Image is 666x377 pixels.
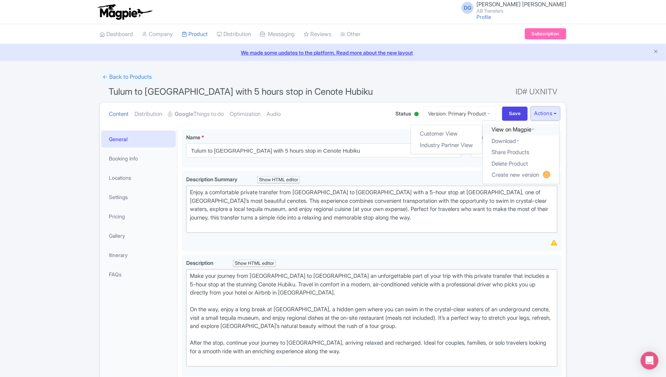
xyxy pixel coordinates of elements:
[186,176,239,182] span: Description Summary
[515,84,557,99] span: ID# UXNITV
[653,48,659,56] button: Close announcement
[101,247,176,263] a: Itinerary
[101,227,176,244] a: Gallery
[230,103,261,126] a: Optimization
[411,128,482,140] a: Customer View
[101,169,176,186] a: Locations
[266,103,281,126] a: Audio
[4,49,662,56] a: We made some updates to the platform. Read more about the new layout
[260,24,295,45] a: Messaging
[101,266,176,283] a: FAQs
[217,24,251,45] a: Distribution
[109,86,373,97] span: Tulum to [GEOGRAPHIC_DATA] with 5 hours stop in Cenote Hubiku
[476,1,566,8] span: [PERSON_NAME] [PERSON_NAME]
[101,189,176,205] a: Settings
[531,107,560,120] button: Actions
[101,208,176,225] a: Pricing
[462,2,473,14] span: DG
[483,147,559,158] a: Share Products
[257,176,300,184] div: Show HTML editor
[396,110,411,117] span: Status
[502,107,528,121] input: Save
[476,14,491,20] a: Profile
[186,134,200,140] span: Name
[233,260,276,267] div: Show HTML editor
[525,28,566,39] a: Subscription
[100,70,155,84] a: ← Back to Products
[190,272,554,364] div: Make your journey from [GEOGRAPHIC_DATA] to [GEOGRAPHIC_DATA] an unforgettable part of your trip ...
[641,352,659,370] div: Open Intercom Messenger
[340,24,361,45] a: Other
[101,131,176,147] a: General
[168,103,224,126] a: GoogleThings to do
[135,103,162,126] a: Distribution
[175,110,193,118] strong: Google
[142,24,173,45] a: Company
[476,9,566,13] small: AB Transfers
[101,150,176,167] a: Booking Info
[304,24,331,45] a: Reviews
[457,1,566,13] a: DG [PERSON_NAME] [PERSON_NAME] AB Transfers
[96,4,153,20] img: logo-ab69f6fb50320c5b225c76a69d11143b.png
[483,158,559,170] a: Delete Product
[423,106,496,121] a: Version: Primary Product
[413,109,420,120] div: Active
[483,124,559,136] a: View on Magpie
[109,103,129,126] a: Content
[483,169,559,181] a: Create new version
[190,188,554,230] div: Enjoy a comfortable private transfer from [GEOGRAPHIC_DATA] to [GEOGRAPHIC_DATA] with a 5-hour st...
[186,260,214,266] span: Description
[182,24,208,45] a: Product
[411,140,482,151] a: Industry Partner View
[483,136,559,147] a: Download
[100,24,133,45] a: Dashboard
